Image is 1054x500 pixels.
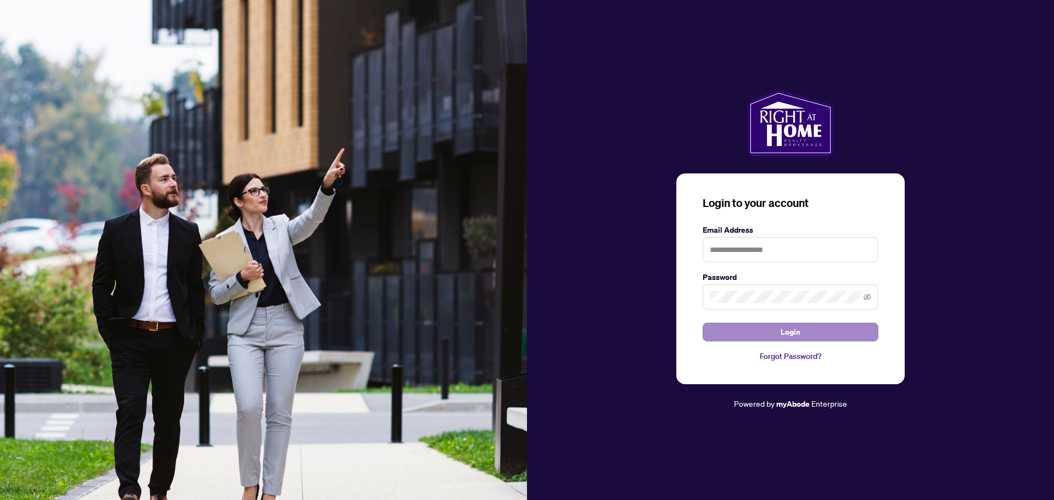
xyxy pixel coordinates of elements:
[748,90,833,156] img: ma-logo
[781,323,800,341] span: Login
[703,350,878,362] a: Forgot Password?
[703,323,878,341] button: Login
[703,271,878,283] label: Password
[864,293,871,301] span: eye-invisible
[703,195,878,211] h3: Login to your account
[776,398,810,410] a: myAbode
[734,398,775,408] span: Powered by
[703,224,878,236] label: Email Address
[811,398,847,408] span: Enterprise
